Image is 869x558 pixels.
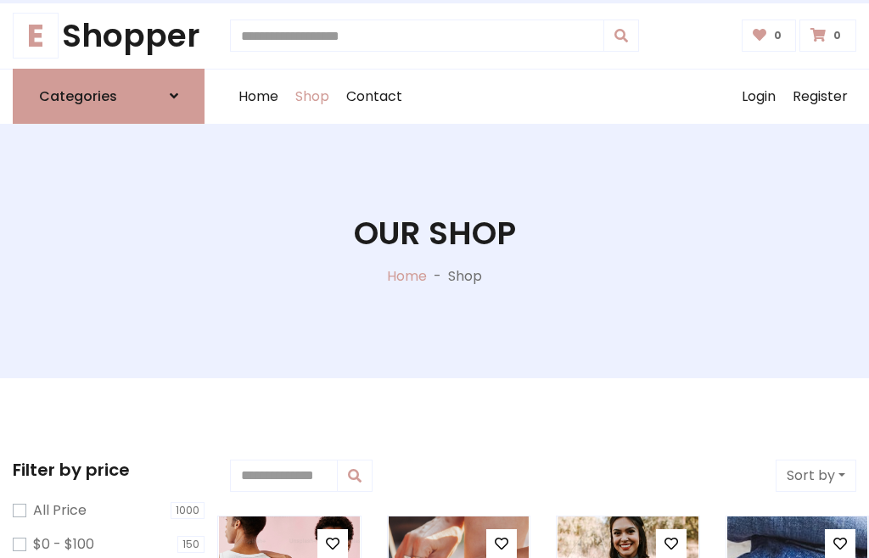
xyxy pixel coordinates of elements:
span: 0 [829,28,845,43]
a: EShopper [13,17,205,55]
h1: Shopper [13,17,205,55]
a: Login [733,70,784,124]
span: E [13,13,59,59]
a: 0 [799,20,856,52]
button: Sort by [776,460,856,492]
a: Home [387,266,427,286]
a: Shop [287,70,338,124]
a: Contact [338,70,411,124]
h1: Our Shop [354,215,516,253]
p: - [427,266,448,287]
a: 0 [742,20,797,52]
a: Register [784,70,856,124]
span: 0 [770,28,786,43]
label: $0 - $100 [33,534,94,555]
h6: Categories [39,88,117,104]
a: Categories [13,69,205,124]
h5: Filter by price [13,460,205,480]
label: All Price [33,500,87,521]
span: 1000 [171,502,205,519]
p: Shop [448,266,482,287]
span: 150 [177,536,205,553]
a: Home [230,70,287,124]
